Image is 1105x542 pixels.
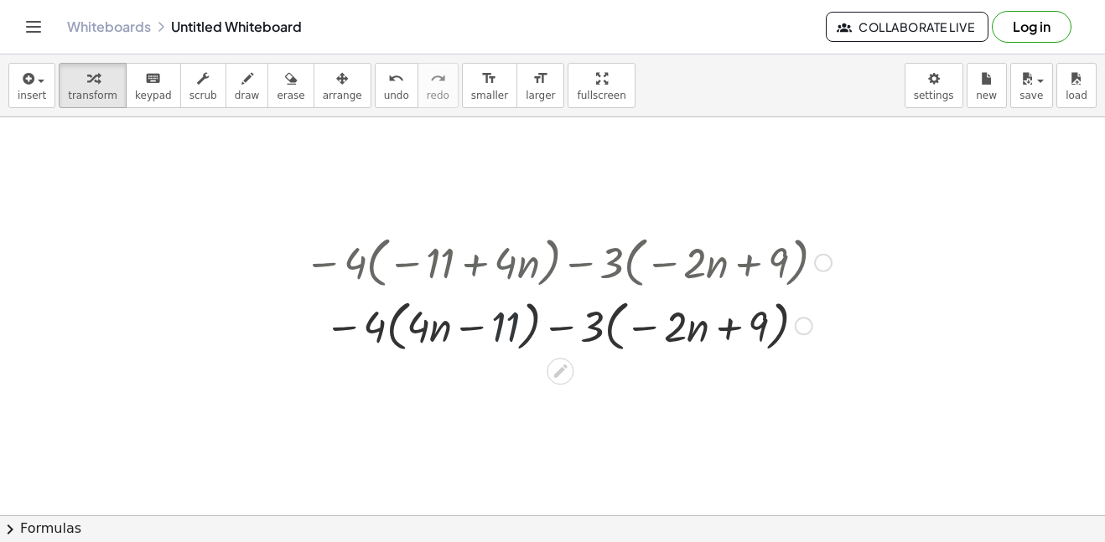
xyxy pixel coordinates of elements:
[976,90,997,101] span: new
[388,69,404,89] i: undo
[59,63,127,108] button: transform
[314,63,371,108] button: arrange
[992,11,1071,43] button: Log in
[481,69,497,89] i: format_size
[126,63,181,108] button: keyboardkeypad
[1010,63,1053,108] button: save
[67,18,151,35] a: Whiteboards
[323,90,362,101] span: arrange
[1066,90,1087,101] span: load
[1019,90,1043,101] span: save
[427,90,449,101] span: redo
[8,63,55,108] button: insert
[20,13,47,40] button: Toggle navigation
[267,63,314,108] button: erase
[375,63,418,108] button: undoundo
[547,358,573,385] div: Edit math
[180,63,226,108] button: scrub
[145,69,161,89] i: keyboard
[914,90,954,101] span: settings
[277,90,304,101] span: erase
[418,63,459,108] button: redoredo
[532,69,548,89] i: format_size
[135,90,172,101] span: keypad
[526,90,555,101] span: larger
[516,63,564,108] button: format_sizelarger
[826,12,988,42] button: Collaborate Live
[840,19,974,34] span: Collaborate Live
[905,63,963,108] button: settings
[967,63,1007,108] button: new
[226,63,269,108] button: draw
[430,69,446,89] i: redo
[189,90,217,101] span: scrub
[568,63,635,108] button: fullscreen
[235,90,260,101] span: draw
[1056,63,1097,108] button: load
[68,90,117,101] span: transform
[18,90,46,101] span: insert
[577,90,625,101] span: fullscreen
[384,90,409,101] span: undo
[462,63,517,108] button: format_sizesmaller
[471,90,508,101] span: smaller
